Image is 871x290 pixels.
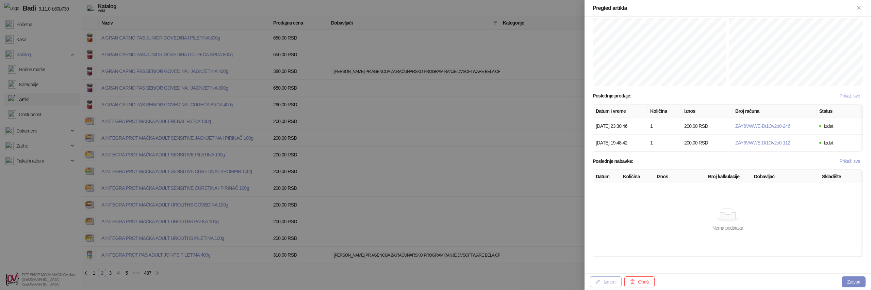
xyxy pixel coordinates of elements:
[624,276,655,287] button: Obriši
[647,105,681,118] th: Količina
[837,157,863,165] button: Prikaži sve
[839,93,860,98] span: Prikaži sve
[590,276,622,287] button: Izmeni
[735,123,790,129] button: ZAY6VWWE-Dt1Ov2o0-246
[681,105,733,118] th: Iznos
[593,158,633,164] strong: Poslednje nabavke :
[855,4,863,12] button: Zatvori
[842,276,866,287] button: Zatvori
[647,118,681,135] td: 1
[839,158,860,164] span: Prikaži sve
[647,135,681,151] td: 1
[593,135,647,151] td: [DATE] 19:48:42
[593,93,631,98] strong: Poslednje prodaje :
[609,224,846,232] div: Nema podataka
[837,92,863,100] button: Prikaži sve
[681,118,733,135] td: 200,00 RSD
[593,170,620,183] th: Datum
[819,170,865,183] th: Skladište
[654,170,705,183] th: Iznos
[681,135,733,151] td: 200,00 RSD
[620,170,654,183] th: Količina
[705,170,751,183] th: Broj kalkulacije
[735,140,790,146] button: ZAY6VWWE-Dt1Ov2o0-112
[824,123,833,129] span: Izdat
[824,140,833,146] span: Izdat
[751,170,819,183] th: Dobavljač
[593,105,647,118] th: Datum i vreme
[733,105,817,118] th: Broj računa
[593,4,855,12] div: Pregled artikla
[593,118,647,135] td: [DATE] 23:30:46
